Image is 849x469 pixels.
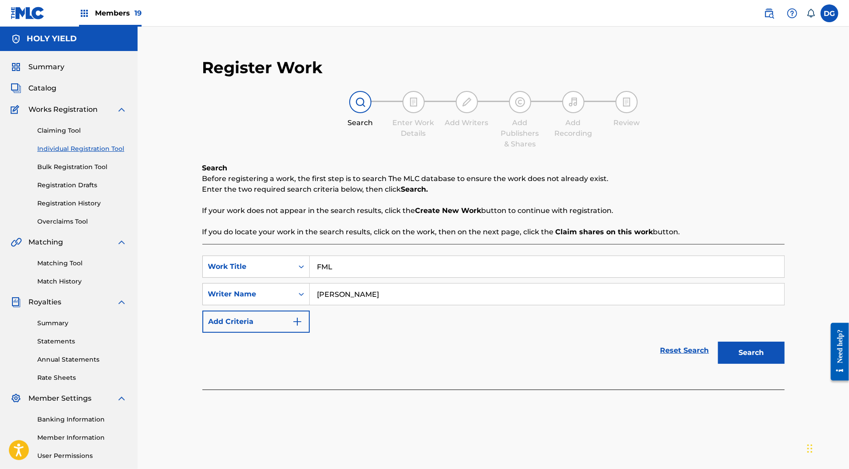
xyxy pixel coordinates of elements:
[824,313,849,390] iframe: Resource Center
[202,164,228,172] b: Search
[28,237,63,248] span: Matching
[11,62,64,72] a: SummarySummary
[462,97,472,107] img: step indicator icon for Add Writers
[116,237,127,248] img: expand
[37,373,127,382] a: Rate Sheets
[787,8,798,19] img: help
[498,118,542,150] div: Add Publishers & Shares
[202,205,785,216] p: If your work does not appear in the search results, click the button to continue with registration.
[718,342,785,364] button: Search
[11,83,21,94] img: Catalog
[760,4,778,22] a: Public Search
[116,393,127,404] img: expand
[202,256,785,368] form: Search Form
[116,104,127,115] img: expand
[805,426,849,469] iframe: Chat Widget
[95,8,142,18] span: Members
[37,199,127,208] a: Registration History
[604,118,649,128] div: Review
[551,118,596,139] div: Add Recording
[37,162,127,172] a: Bulk Registration Tool
[11,7,45,20] img: MLC Logo
[37,217,127,226] a: Overclaims Tool
[116,297,127,307] img: expand
[208,261,288,272] div: Work Title
[807,435,813,462] div: Drag
[37,355,127,364] a: Annual Statements
[408,97,419,107] img: step indicator icon for Enter Work Details
[28,297,61,307] span: Royalties
[28,393,91,404] span: Member Settings
[621,97,632,107] img: step indicator icon for Review
[764,8,774,19] img: search
[134,9,142,17] span: 19
[37,277,127,286] a: Match History
[292,316,303,327] img: 9d2ae6d4665cec9f34b9.svg
[27,34,77,44] h5: HOLY YIELD
[401,185,428,193] strong: Search.
[37,415,127,424] a: Banking Information
[11,237,22,248] img: Matching
[28,62,64,72] span: Summary
[202,58,323,78] h2: Register Work
[415,206,482,215] strong: Create New Work
[28,104,98,115] span: Works Registration
[202,311,310,333] button: Add Criteria
[338,118,383,128] div: Search
[821,4,838,22] div: User Menu
[37,319,127,328] a: Summary
[445,118,489,128] div: Add Writers
[11,62,21,72] img: Summary
[202,184,785,195] p: Enter the two required search criteria below, then click
[806,9,815,18] div: Notifications
[11,297,21,307] img: Royalties
[11,104,22,115] img: Works Registration
[37,259,127,268] a: Matching Tool
[37,181,127,190] a: Registration Drafts
[202,227,785,237] p: If you do locate your work in the search results, click on the work, then on the next page, click...
[37,126,127,135] a: Claiming Tool
[28,83,56,94] span: Catalog
[11,393,21,404] img: Member Settings
[208,289,288,300] div: Writer Name
[515,97,525,107] img: step indicator icon for Add Publishers & Shares
[783,4,801,22] div: Help
[568,97,579,107] img: step indicator icon for Add Recording
[11,34,21,44] img: Accounts
[79,8,90,19] img: Top Rightsholders
[202,173,785,184] p: Before registering a work, the first step is to search The MLC database to ensure the work does n...
[11,83,56,94] a: CatalogCatalog
[391,118,436,139] div: Enter Work Details
[37,144,127,154] a: Individual Registration Tool
[355,97,366,107] img: step indicator icon for Search
[37,451,127,461] a: User Permissions
[556,228,653,236] strong: Claim shares on this work
[37,337,127,346] a: Statements
[37,433,127,442] a: Member Information
[656,341,714,360] a: Reset Search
